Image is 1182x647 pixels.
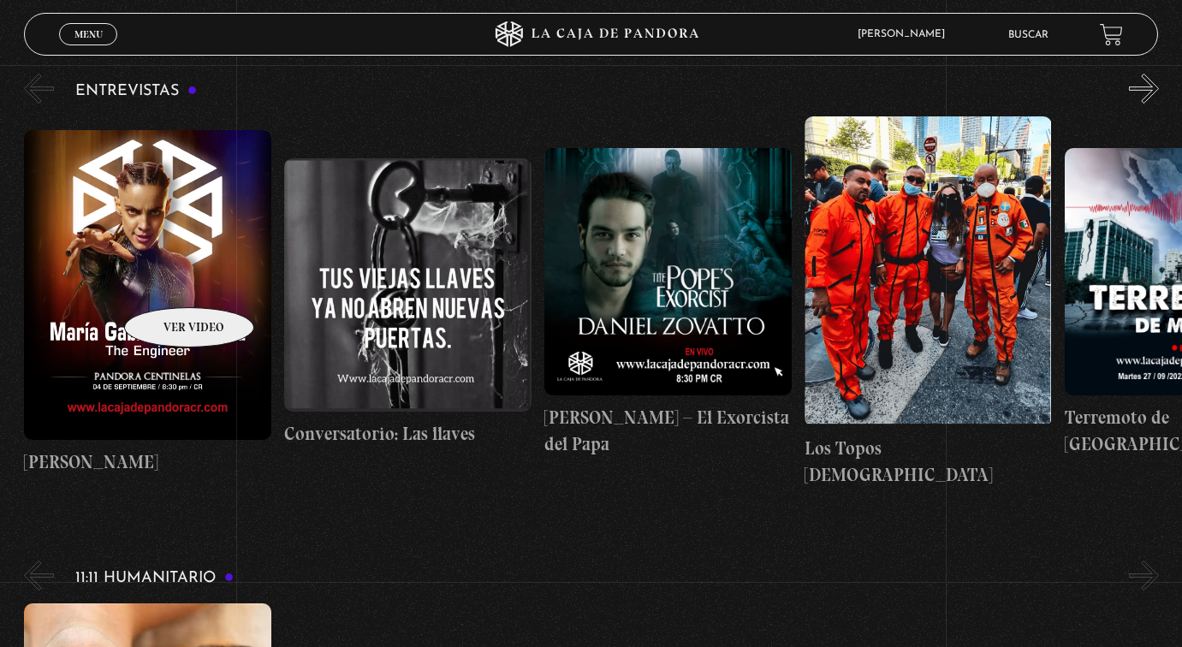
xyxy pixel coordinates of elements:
[805,435,1052,489] h4: Los Topos [DEMOGRAPHIC_DATA]
[75,83,198,99] h3: Entrevistas
[24,448,271,476] h4: [PERSON_NAME]
[24,74,54,104] button: Previous
[1129,561,1159,591] button: Next
[284,116,532,489] a: Conversatorio: Las llaves
[1008,30,1048,40] a: Buscar
[544,404,792,458] h4: [PERSON_NAME] – El Exorcista del Papa
[544,116,792,489] a: [PERSON_NAME] – El Exorcista del Papa
[74,29,103,39] span: Menu
[24,561,54,591] button: Previous
[1100,23,1123,46] a: View your shopping cart
[24,116,271,489] a: [PERSON_NAME]
[805,116,1052,489] a: Los Topos [DEMOGRAPHIC_DATA]
[75,570,235,586] h3: 11:11 Humanitario
[1129,74,1159,104] button: Next
[68,44,109,56] span: Cerrar
[284,420,532,448] h4: Conversatorio: Las llaves
[849,29,962,39] span: [PERSON_NAME]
